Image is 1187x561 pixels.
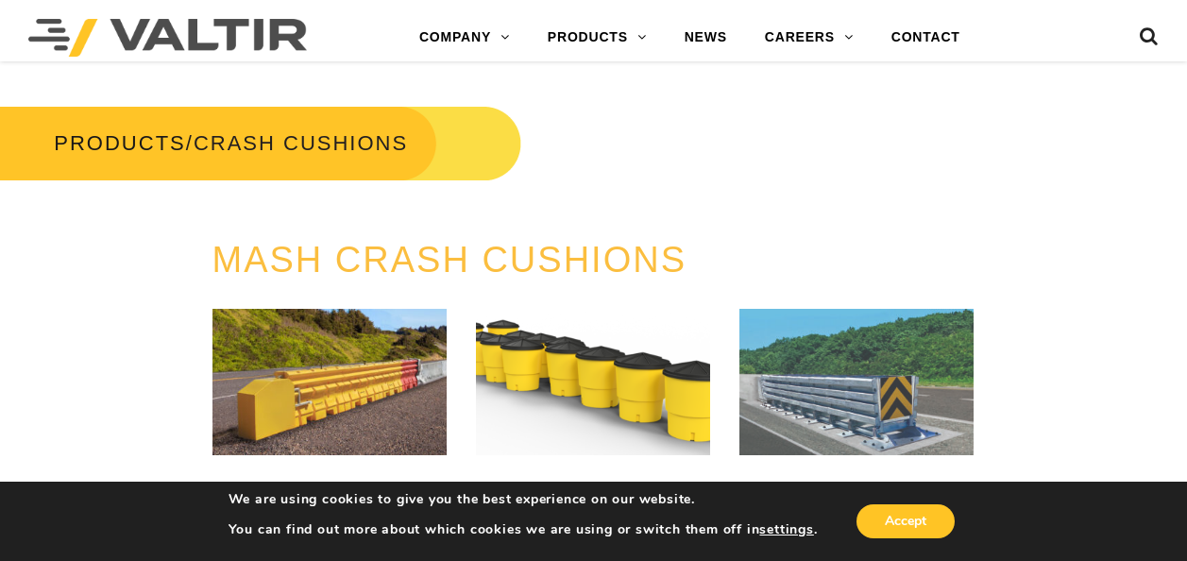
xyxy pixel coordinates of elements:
img: Valtir [28,19,307,57]
span: CRASH CUSHIONS [194,131,408,155]
a: CONTACT [873,19,979,57]
a: NOVUSTM100 [739,309,974,502]
a: COMPANY [400,19,529,57]
h2: NOVUS 100 [739,472,974,502]
sup: ® [331,479,341,490]
p: We are using cookies to give you the best experience on our website. [229,491,818,508]
a: CAREERS [746,19,873,57]
a: ArmorBuffa® [212,309,447,502]
sup: TM [799,479,818,490]
h2: ENERGITE III [476,472,710,502]
h2: ArmorBuffa [212,472,447,502]
a: PRODUCTS [529,19,666,57]
a: MASH CRASH CUSHIONS [212,240,687,280]
button: Accept [856,504,955,538]
a: ENERGITE®III [476,309,710,502]
button: settings [759,521,813,538]
a: NEWS [666,19,746,57]
p: You can find out more about which cookies we are using or switch them off in . [229,521,818,538]
a: PRODUCTS [54,131,185,155]
sup: ® [563,479,572,490]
